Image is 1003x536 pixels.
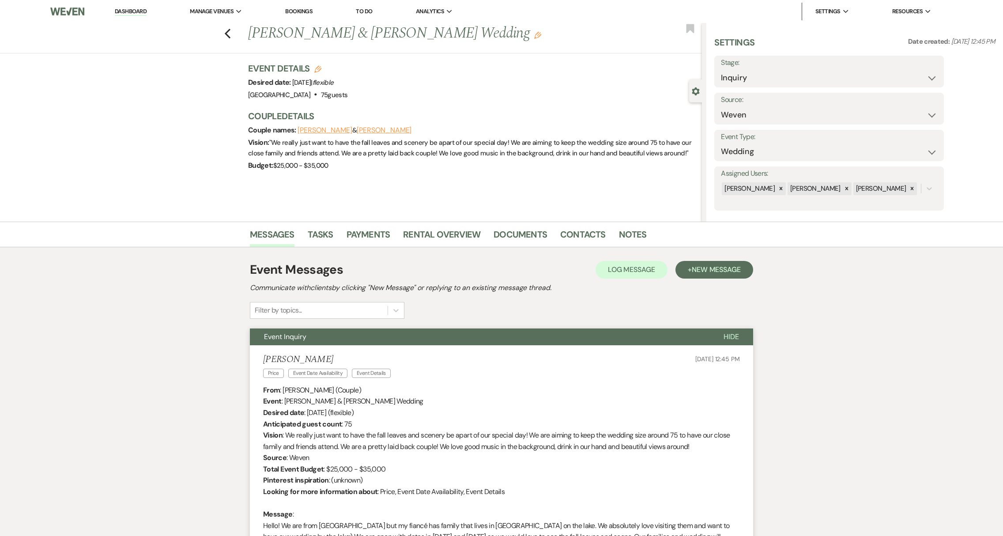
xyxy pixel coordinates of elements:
img: Weven Logo [50,2,84,21]
span: [DATE] 12:45 PM [951,37,995,46]
button: Event Inquiry [250,328,709,345]
a: Payments [347,227,390,247]
div: [PERSON_NAME] [722,182,776,195]
a: Rental Overview [403,227,480,247]
span: [DATE] | [292,78,333,87]
b: Pinterest inspiration [263,476,329,485]
span: & [298,126,411,135]
span: " We really just want to have the fall leaves and scenery be apart of our special day! We are aim... [248,138,691,158]
a: Messages [250,227,294,247]
a: Bookings [285,8,313,15]
h3: Settings [714,36,754,56]
label: Assigned Users: [721,167,937,180]
span: 75 guests [321,91,348,99]
b: Looking for more information about [263,487,377,496]
a: Tasks [308,227,333,247]
h1: Event Messages [250,260,343,279]
h3: Event Details [248,62,347,75]
span: Event Date Availability [288,369,347,378]
div: [PERSON_NAME] [853,182,908,195]
b: Desired date [263,408,304,417]
span: Event Inquiry [264,332,306,341]
button: +New Message [675,261,753,279]
button: [PERSON_NAME] [357,127,411,134]
a: Dashboard [115,8,147,16]
span: Event Details [352,369,391,378]
b: From [263,385,280,395]
span: flexible [313,78,334,87]
span: Analytics [416,7,444,16]
label: Stage: [721,57,937,69]
label: Event Type: [721,131,937,143]
b: Total Event Budget [263,464,324,474]
div: [PERSON_NAME] [788,182,842,195]
a: Documents [494,227,547,247]
b: Message [263,510,293,519]
span: Budget: [248,161,273,170]
span: Settings [815,7,841,16]
span: Vision: [248,138,269,147]
h1: [PERSON_NAME] & [PERSON_NAME] Wedding [248,23,608,44]
button: Edit [534,31,541,39]
span: $25,000 - $35,000 [273,161,328,170]
span: Resources [892,7,923,16]
button: Close lead details [692,87,700,95]
b: Source [263,453,287,462]
a: Notes [619,227,647,247]
span: Price [263,369,284,378]
span: Date created: [908,37,951,46]
span: Log Message [608,265,655,274]
button: Hide [709,328,753,345]
button: Log Message [596,261,667,279]
div: Filter by topics... [255,305,302,316]
b: Vision [263,430,283,440]
b: Anticipated guest count [263,419,342,429]
span: Desired date: [248,78,292,87]
span: Manage Venues [190,7,234,16]
label: Source: [721,94,937,106]
span: [GEOGRAPHIC_DATA] [248,91,310,99]
span: Couple names: [248,125,298,135]
h3: Couple Details [248,110,693,122]
a: Contacts [560,227,606,247]
h5: [PERSON_NAME] [263,354,395,365]
b: Event [263,396,282,406]
h2: Communicate with clients by clicking "New Message" or replying to an existing message thread. [250,283,753,293]
span: Hide [724,332,739,341]
a: To Do [356,8,372,15]
button: [PERSON_NAME] [298,127,352,134]
span: [DATE] 12:45 PM [695,355,740,363]
span: New Message [692,265,741,274]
